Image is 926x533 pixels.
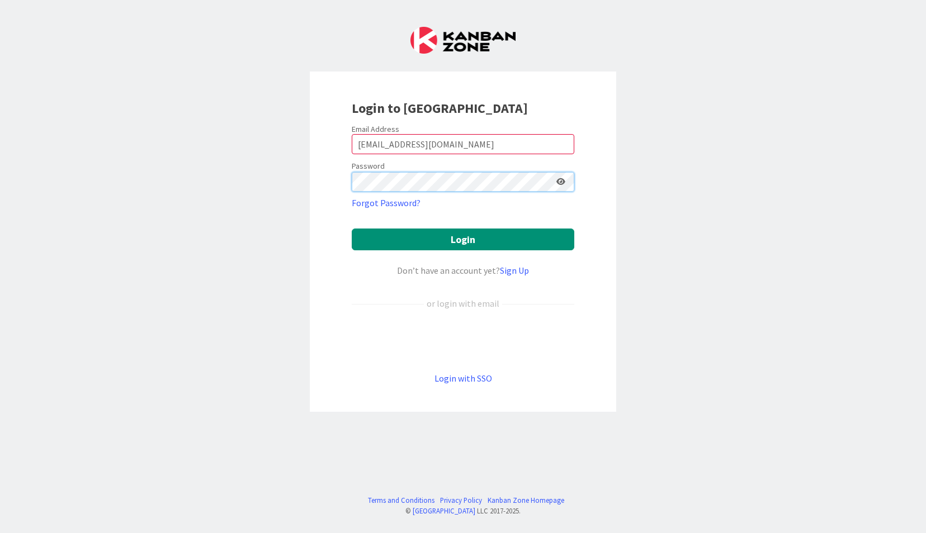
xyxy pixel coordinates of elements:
[488,495,564,506] a: Kanban Zone Homepage
[413,506,475,515] a: [GEOGRAPHIC_DATA]
[500,265,529,276] a: Sign Up
[352,124,399,134] label: Email Address
[424,297,502,310] div: or login with email
[434,373,492,384] a: Login with SSO
[352,229,574,250] button: Login
[346,329,580,353] iframe: Sign in with Google Button
[368,495,434,506] a: Terms and Conditions
[352,160,385,172] label: Password
[352,196,421,210] a: Forgot Password?
[352,264,574,277] div: Don’t have an account yet?
[362,506,564,516] div: © LLC 2017- 2025 .
[352,99,528,117] b: Login to [GEOGRAPHIC_DATA]
[410,27,516,54] img: Kanban Zone
[440,495,482,506] a: Privacy Policy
